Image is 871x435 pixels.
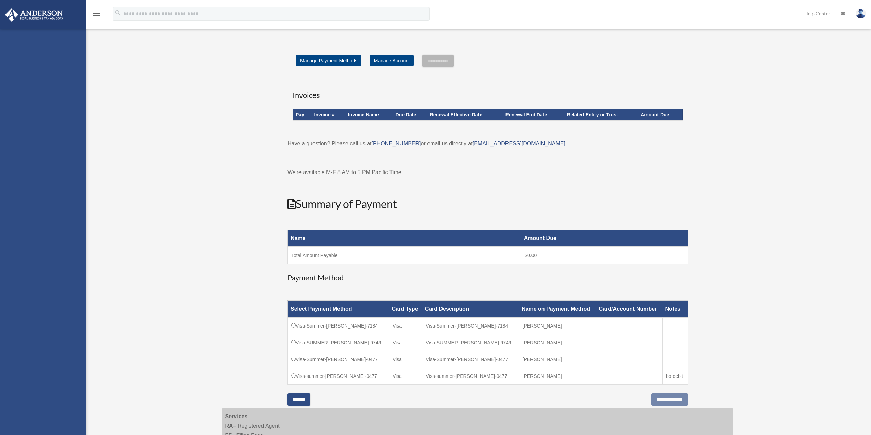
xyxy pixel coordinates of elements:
[427,109,503,121] th: Renewal Effective Date
[422,318,519,334] td: Visa-Summer-[PERSON_NAME]-7184
[92,10,101,18] i: menu
[3,8,65,22] img: Anderson Advisors Platinum Portal
[311,109,345,121] th: Invoice #
[519,334,596,351] td: [PERSON_NAME]
[521,247,688,264] td: $0.00
[393,109,427,121] th: Due Date
[638,109,682,121] th: Amount Due
[564,109,638,121] th: Related Entity or Trust
[389,368,422,385] td: Visa
[288,368,389,385] td: Visa-summer-[PERSON_NAME]-0477
[288,301,389,318] th: Select Payment Method
[663,368,688,385] td: bp debit
[422,351,519,368] td: Visa-Summer-[PERSON_NAME]-0477
[371,141,421,146] a: [PHONE_NUMBER]
[287,272,688,283] h3: Payment Method
[521,230,688,247] th: Amount Due
[225,423,233,429] strong: RA
[503,109,564,121] th: Renewal End Date
[288,230,521,247] th: Name
[293,109,311,121] th: Pay
[473,141,565,146] a: [EMAIL_ADDRESS][DOMAIN_NAME]
[225,413,248,419] strong: Services
[389,334,422,351] td: Visa
[519,301,596,318] th: Name on Payment Method
[422,334,519,351] td: Visa-SUMMER-[PERSON_NAME]-9749
[288,351,389,368] td: Visa-Summer-[PERSON_NAME]-0477
[92,12,101,18] a: menu
[663,301,688,318] th: Notes
[370,55,414,66] a: Manage Account
[293,84,683,101] h3: Invoices
[287,168,688,177] p: We're available M-F 8 AM to 5 PM Pacific Time.
[422,368,519,385] td: Visa-summer-[PERSON_NAME]-0477
[287,196,688,212] h2: Summary of Payment
[389,301,422,318] th: Card Type
[114,9,122,17] i: search
[287,139,688,149] p: Have a question? Please call us at or email us directly at
[596,301,663,318] th: Card/Account Number
[422,301,519,318] th: Card Description
[296,55,361,66] a: Manage Payment Methods
[389,318,422,334] td: Visa
[288,334,389,351] td: Visa-SUMMER-[PERSON_NAME]-9749
[856,9,866,18] img: User Pic
[519,368,596,385] td: [PERSON_NAME]
[345,109,393,121] th: Invoice Name
[288,318,389,334] td: Visa-Summer-[PERSON_NAME]-7184
[389,351,422,368] td: Visa
[519,351,596,368] td: [PERSON_NAME]
[519,318,596,334] td: [PERSON_NAME]
[288,247,521,264] td: Total Amount Payable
